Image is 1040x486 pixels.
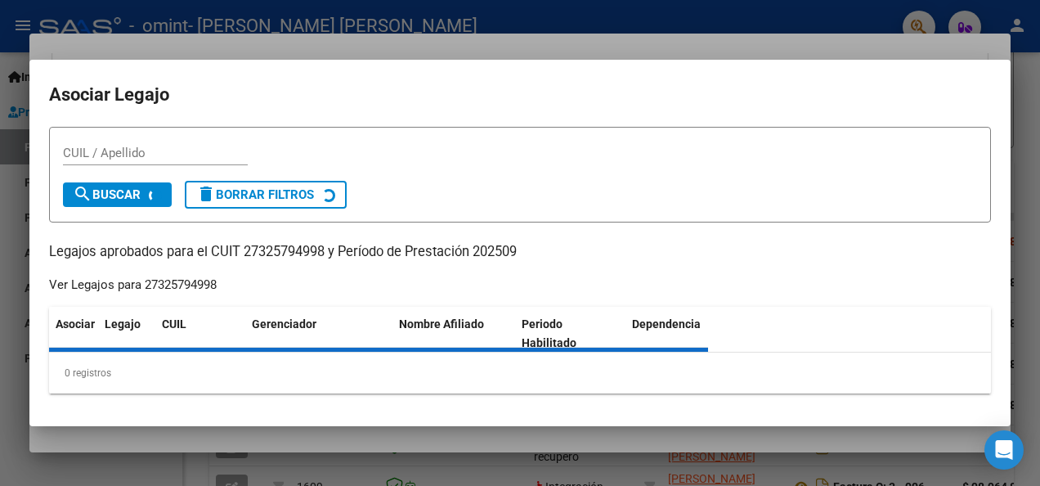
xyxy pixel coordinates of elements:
div: Ver Legajos para 27325794998 [49,276,217,295]
datatable-header-cell: Asociar [49,307,98,361]
div: Open Intercom Messenger [984,430,1024,470]
mat-icon: search [73,184,92,204]
mat-icon: delete [196,184,216,204]
span: Borrar Filtros [196,187,314,202]
span: Legajo [105,317,141,331]
button: Borrar Filtros [185,181,347,209]
span: Periodo Habilitado [522,317,576,349]
button: Buscar [63,182,172,207]
span: Asociar [56,317,95,331]
span: Dependencia [632,317,701,331]
span: Buscar [73,187,141,202]
datatable-header-cell: Legajo [98,307,155,361]
datatable-header-cell: Nombre Afiliado [392,307,515,361]
h2: Asociar Legajo [49,79,991,110]
span: Nombre Afiliado [399,317,484,331]
datatable-header-cell: CUIL [155,307,245,361]
span: Gerenciador [252,317,316,331]
datatable-header-cell: Periodo Habilitado [515,307,625,361]
span: CUIL [162,317,186,331]
datatable-header-cell: Dependencia [625,307,748,361]
div: 0 registros [49,353,991,394]
p: Legajos aprobados para el CUIT 27325794998 y Período de Prestación 202509 [49,242,991,263]
datatable-header-cell: Gerenciador [245,307,392,361]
